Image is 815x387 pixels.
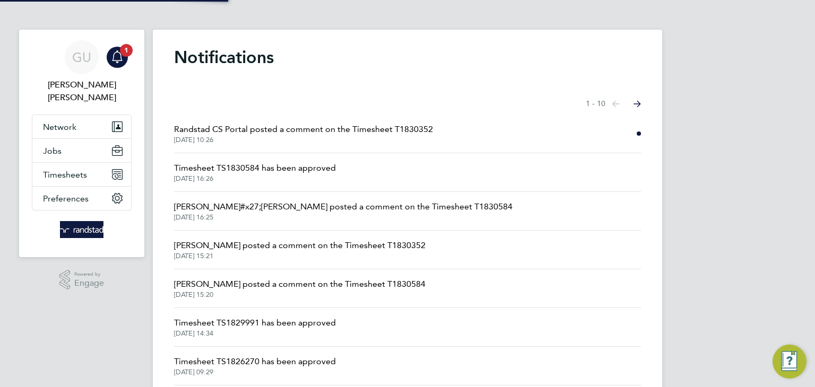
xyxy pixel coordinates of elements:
[174,174,336,183] span: [DATE] 16:26
[174,200,513,222] a: [PERSON_NAME]#x27;[PERSON_NAME] posted a comment on the Timesheet T1830584[DATE] 16:25
[32,78,132,104] span: Georgina Ulysses
[174,213,513,222] span: [DATE] 16:25
[174,239,426,260] a: [PERSON_NAME] posted a comment on the Timesheet T1830352[DATE] 15:21
[74,279,104,288] span: Engage
[174,200,513,213] span: [PERSON_NAME]#x27;[PERSON_NAME] posted a comment on the Timesheet T1830584
[773,345,807,379] button: Engage Resource Center
[174,316,336,329] span: Timesheet TS1829991 has been approved
[19,30,144,257] nav: Main navigation
[43,146,62,156] span: Jobs
[74,270,104,279] span: Powered by
[32,139,131,162] button: Jobs
[174,162,336,174] span: Timesheet TS1830584 has been approved
[32,115,131,138] button: Network
[43,170,87,180] span: Timesheets
[32,221,132,238] a: Go to home page
[174,329,336,338] span: [DATE] 14:34
[60,221,104,238] img: randstad-logo-retina.png
[174,316,336,338] a: Timesheet TS1829991 has been approved[DATE] 14:34
[120,44,133,57] span: 1
[32,40,132,104] a: GU[PERSON_NAME] [PERSON_NAME]
[174,368,336,376] span: [DATE] 09:29
[174,123,433,144] a: Randstad CS Portal posted a comment on the Timesheet T1830352[DATE] 10:26
[59,270,105,290] a: Powered byEngage
[43,122,76,132] span: Network
[32,187,131,210] button: Preferences
[72,50,91,64] span: GU
[32,163,131,186] button: Timesheets
[586,99,605,109] span: 1 - 10
[43,193,89,204] span: Preferences
[174,291,426,299] span: [DATE] 15:20
[174,278,426,299] a: [PERSON_NAME] posted a comment on the Timesheet T1830584[DATE] 15:20
[174,136,433,144] span: [DATE] 10:26
[174,355,336,376] a: Timesheet TS1826270 has been approved[DATE] 09:29
[107,40,128,74] a: 1
[174,239,426,252] span: [PERSON_NAME] posted a comment on the Timesheet T1830352
[174,123,433,136] span: Randstad CS Portal posted a comment on the Timesheet T1830352
[174,162,336,183] a: Timesheet TS1830584 has been approved[DATE] 16:26
[174,252,426,260] span: [DATE] 15:21
[586,93,641,115] nav: Select page of notifications list
[174,355,336,368] span: Timesheet TS1826270 has been approved
[174,278,426,291] span: [PERSON_NAME] posted a comment on the Timesheet T1830584
[174,47,641,68] h1: Notifications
